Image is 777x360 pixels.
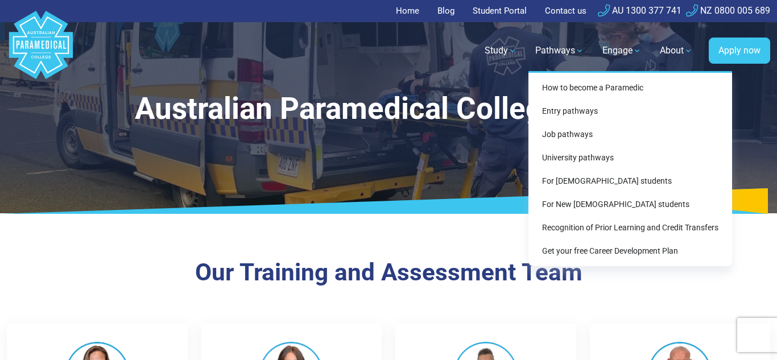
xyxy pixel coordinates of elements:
a: For New [DEMOGRAPHIC_DATA] students [533,194,728,215]
a: Apply now [709,38,770,64]
a: Engage [596,35,648,67]
a: How to become a Paramedic [533,77,728,98]
a: About [653,35,700,67]
a: Job pathways [533,124,728,145]
a: Australian Paramedical College [7,22,75,80]
a: University pathways [533,147,728,168]
a: Get your free Career Development Plan [533,241,728,262]
div: Pathways [528,71,732,266]
a: Entry pathways [533,101,728,122]
a: AU 1300 377 741 [598,5,681,16]
h3: Our Training and Assessment Team [64,258,713,287]
a: Pathways [528,35,591,67]
a: Recognition of Prior Learning and Credit Transfers [533,217,728,238]
a: For [DEMOGRAPHIC_DATA] students [533,171,728,192]
h1: Australian Paramedical College Team [64,91,713,127]
a: NZ 0800 005 689 [686,5,770,16]
a: Study [478,35,524,67]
